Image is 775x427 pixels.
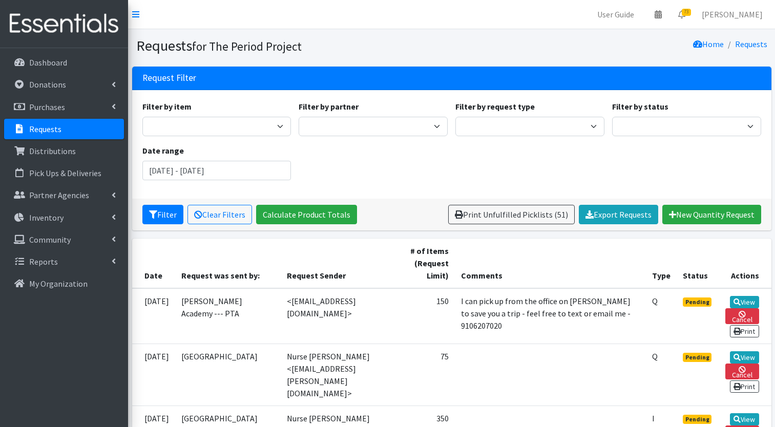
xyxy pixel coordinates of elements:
abbr: Quantity [652,351,658,361]
span: Pending [683,353,712,362]
th: # of Items (Request Limit) [404,239,455,288]
h3: Request Filter [142,73,196,83]
abbr: Quantity [652,296,658,306]
td: [PERSON_NAME] Academy --- PTA [175,288,281,344]
a: [PERSON_NAME] [694,4,771,25]
a: View [730,413,759,425]
th: Date [132,239,175,288]
a: Inventory [4,207,124,228]
span: 73 [682,9,691,16]
th: Request was sent by: [175,239,281,288]
td: I can pick up from the office on [PERSON_NAME] to save you a trip - feel free to text or email me... [455,288,646,344]
a: Reports [4,251,124,272]
label: Filter by status [612,100,668,113]
p: Dashboard [29,57,67,68]
label: Filter by request type [455,100,535,113]
label: Filter by item [142,100,192,113]
a: Cancel [725,364,759,379]
a: Requests [735,39,767,49]
p: Purchases [29,102,65,112]
a: Clear Filters [187,205,252,224]
th: Type [646,239,677,288]
button: Filter [142,205,183,224]
a: View [730,351,759,364]
abbr: Individual [652,413,655,423]
a: Distributions [4,141,124,161]
td: <[EMAIL_ADDRESS][DOMAIN_NAME]> [281,288,404,344]
td: 75 [404,344,455,405]
a: View [730,296,759,308]
a: Export Requests [579,205,658,224]
p: Partner Agencies [29,190,89,200]
a: New Quantity Request [662,205,761,224]
p: Pick Ups & Deliveries [29,168,101,178]
p: Inventory [29,212,64,223]
a: Print [730,380,759,393]
a: User Guide [589,4,642,25]
a: Partner Agencies [4,185,124,205]
label: Date range [142,144,184,157]
td: [DATE] [132,344,175,405]
img: HumanEssentials [4,7,124,41]
label: Filter by partner [299,100,359,113]
span: Pending [683,297,712,307]
a: 73 [670,4,694,25]
td: [DATE] [132,288,175,344]
span: Pending [683,415,712,424]
a: Community [4,229,124,250]
p: Distributions [29,146,76,156]
th: Status [677,239,720,288]
p: Donations [29,79,66,90]
a: Calculate Product Totals [256,205,357,224]
a: Home [693,39,724,49]
td: [GEOGRAPHIC_DATA] [175,344,281,405]
td: 150 [404,288,455,344]
h1: Requests [136,37,448,55]
a: Requests [4,119,124,139]
a: Print [730,325,759,337]
input: January 1, 2011 - December 31, 2011 [142,161,291,180]
th: Actions [719,239,771,288]
p: Reports [29,257,58,267]
th: Comments [455,239,646,288]
a: Donations [4,74,124,95]
a: Pick Ups & Deliveries [4,163,124,183]
p: My Organization [29,279,88,289]
a: Cancel [725,308,759,324]
a: My Organization [4,273,124,294]
small: for The Period Project [192,39,302,54]
th: Request Sender [281,239,404,288]
p: Requests [29,124,61,134]
a: Dashboard [4,52,124,73]
td: Nurse [PERSON_NAME] <[EMAIL_ADDRESS][PERSON_NAME][DOMAIN_NAME]> [281,344,404,405]
a: Print Unfulfilled Picklists (51) [448,205,575,224]
p: Community [29,234,71,245]
a: Purchases [4,97,124,117]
